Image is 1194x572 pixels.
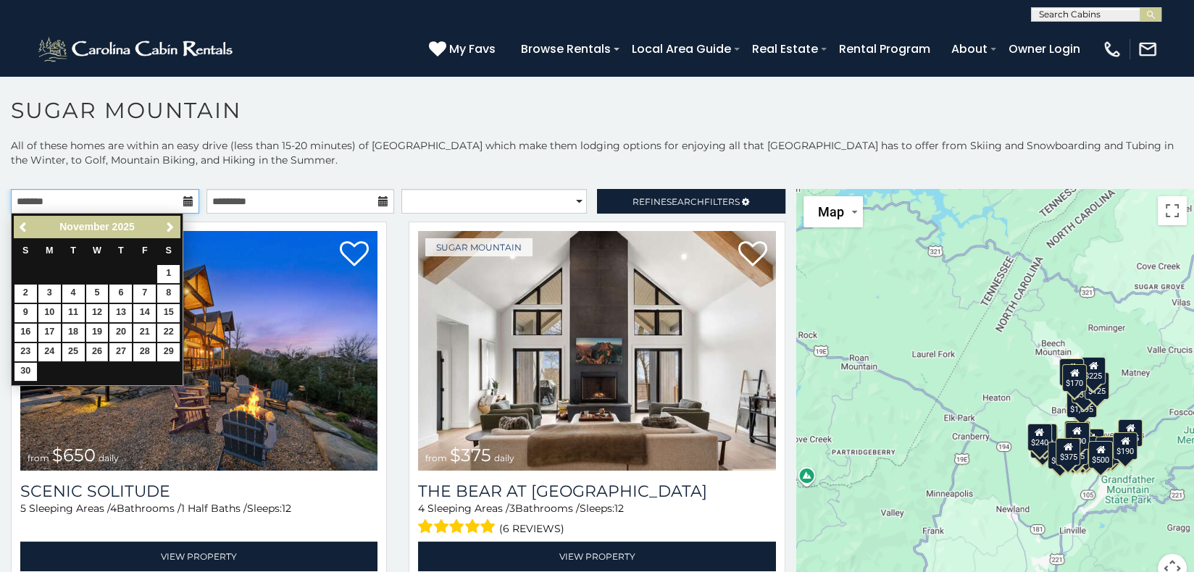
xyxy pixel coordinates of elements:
div: $170 [1062,364,1087,392]
a: My Favs [429,40,499,59]
div: $155 [1118,419,1143,447]
span: My Favs [449,40,496,58]
a: Browse Rentals [514,36,618,62]
a: RefineSearchFilters [597,189,785,214]
span: Previous [18,222,30,233]
div: Sleeping Areas / Bathrooms / Sleeps: [418,501,775,538]
span: Friday [142,245,148,256]
span: daily [99,453,119,463]
a: Sugar Mountain [425,238,533,256]
a: 26 [86,343,109,361]
a: Previous [15,218,33,236]
a: 13 [109,304,132,322]
span: 3 [509,502,515,515]
img: White-1-2.png [36,35,237,64]
div: $240 [1027,424,1052,451]
span: 12 [614,502,624,515]
a: 27 [109,343,132,361]
span: $650 [52,445,96,466]
a: 22 [157,324,180,342]
a: 12 [86,304,109,322]
span: 12 [282,502,291,515]
span: (6 reviews) [499,519,564,538]
a: 8 [157,285,180,303]
a: 9 [14,304,37,322]
span: Saturday [166,245,172,256]
a: 14 [133,304,156,322]
span: from [425,453,447,463]
a: 30 [14,363,37,381]
a: 18 [62,324,85,342]
div: $200 [1080,429,1104,456]
span: Wednesday [93,245,101,256]
a: 1 [157,265,180,283]
a: Real Estate [745,36,825,62]
span: 2025 [112,221,135,232]
div: Sleeping Areas / Bathrooms / Sleeps: [20,501,377,538]
a: Add to favorites [738,240,767,270]
a: Scenic Solitude [20,481,377,501]
a: 3 [38,285,61,303]
a: Scenic Solitude from $650 daily [20,231,377,471]
div: $300 [1065,422,1090,450]
span: Monday [46,245,54,256]
div: $125 [1085,372,1109,400]
img: The Bear At Sugar Mountain [418,231,775,471]
a: 5 [86,285,109,303]
span: Next [164,222,176,233]
span: Sunday [22,245,28,256]
span: from [28,453,49,463]
a: 29 [157,343,180,361]
a: 28 [133,343,156,361]
a: Owner Login [1001,36,1087,62]
span: Tuesday [70,245,76,256]
a: Local Area Guide [625,36,738,62]
a: 10 [38,304,61,322]
a: 21 [133,324,156,342]
a: View Property [418,542,775,571]
span: $375 [450,445,491,466]
a: The Bear At Sugar Mountain from $375 daily [418,231,775,471]
a: 17 [38,324,61,342]
span: Map [818,204,844,219]
div: $500 [1088,441,1113,468]
a: View Property [20,542,377,571]
a: 15 [157,304,180,322]
span: 1 Half Baths / [181,502,247,515]
span: Thursday [118,245,124,256]
a: 20 [109,324,132,342]
span: Refine Filters [633,196,740,207]
span: 4 [418,502,425,515]
a: 7 [133,285,156,303]
button: Toggle fullscreen view [1158,196,1187,225]
a: 25 [62,343,85,361]
div: $225 [1082,357,1106,384]
div: $1,095 [1066,390,1097,418]
a: 19 [86,324,109,342]
div: $240 [1060,358,1085,386]
div: $190 [1064,421,1089,448]
div: $650 [1048,442,1072,469]
img: mail-regular-white.png [1137,39,1158,59]
a: 24 [38,343,61,361]
img: Scenic Solitude [20,231,377,471]
span: Search [667,196,704,207]
span: 4 [110,502,117,515]
button: Change map style [803,196,863,227]
span: November [59,221,109,232]
a: 6 [109,285,132,303]
a: The Bear At [GEOGRAPHIC_DATA] [418,481,775,501]
a: 23 [14,343,37,361]
img: phone-regular-white.png [1102,39,1122,59]
span: 5 [20,502,26,515]
a: 4 [62,285,85,303]
div: $190 [1114,432,1138,460]
div: $375 [1056,438,1081,466]
div: $195 [1095,437,1120,464]
a: Rental Program [832,36,938,62]
a: Add to favorites [340,240,369,270]
h3: The Bear At Sugar Mountain [418,481,775,501]
a: 11 [62,304,85,322]
a: 16 [14,324,37,342]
